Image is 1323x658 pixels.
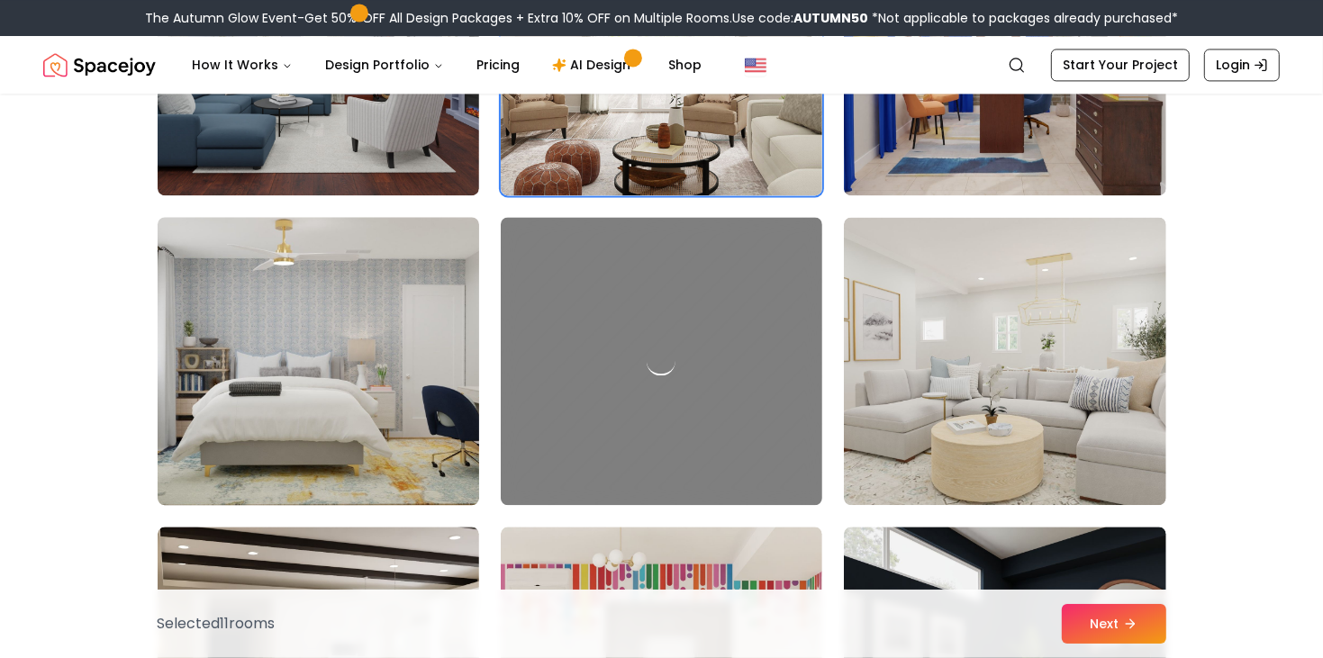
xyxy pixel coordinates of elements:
[177,47,307,83] button: How It Works
[745,54,766,76] img: United States
[732,9,868,27] span: Use code:
[844,217,1165,505] img: Room room-33
[793,9,868,27] b: AUTUMN50
[43,47,156,83] a: Spacejoy
[43,36,1280,94] nav: Global
[150,210,487,512] img: Room room-31
[158,613,276,635] p: Selected 11 room s
[654,47,716,83] a: Shop
[462,47,534,83] a: Pricing
[43,47,156,83] img: Spacejoy Logo
[538,47,650,83] a: AI Design
[868,9,1178,27] span: *Not applicable to packages already purchased*
[1204,49,1280,81] a: Login
[1051,49,1190,81] a: Start Your Project
[145,9,1178,27] div: The Autumn Glow Event-Get 50% OFF All Design Packages + Extra 10% OFF on Multiple Rooms.
[311,47,458,83] button: Design Portfolio
[1062,604,1166,644] button: Next
[177,47,716,83] nav: Main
